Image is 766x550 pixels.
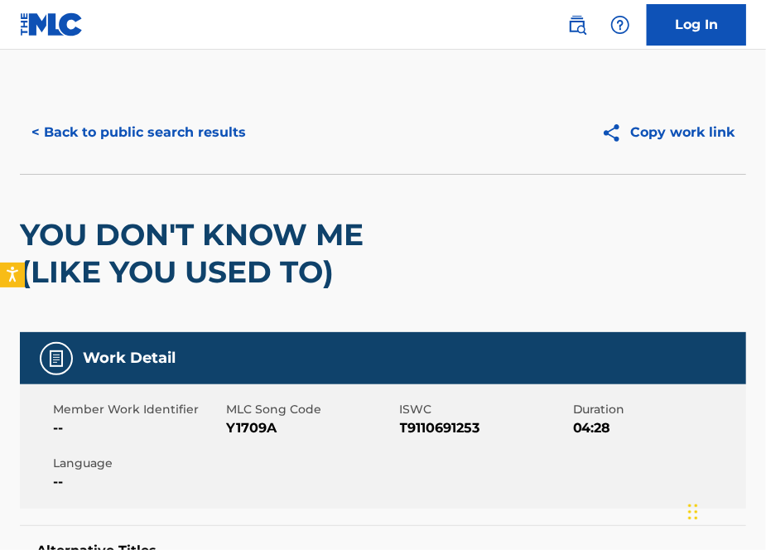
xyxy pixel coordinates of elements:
span: T9110691253 [400,418,569,438]
span: Y1709A [226,418,395,438]
img: help [610,15,630,35]
img: MLC Logo [20,12,84,36]
span: -- [53,418,222,438]
span: Language [53,455,222,472]
h5: Work Detail [83,349,176,368]
button: Copy work link [590,112,746,153]
span: Duration [573,401,742,418]
span: ISWC [400,401,569,418]
img: search [567,15,587,35]
h2: YOU DON'T KNOW ME (LIKE YOU USED TO) [20,216,455,291]
div: Drag [688,487,698,537]
span: 04:28 [573,418,742,438]
img: Copy work link [601,123,630,143]
span: -- [53,472,222,492]
div: Help [604,8,637,41]
img: Work Detail [46,349,66,369]
a: Public Search [561,8,594,41]
iframe: Chat Widget [683,470,766,550]
a: Log In [647,4,746,46]
span: MLC Song Code [226,401,395,418]
button: < Back to public search results [20,112,258,153]
span: Member Work Identifier [53,401,222,418]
